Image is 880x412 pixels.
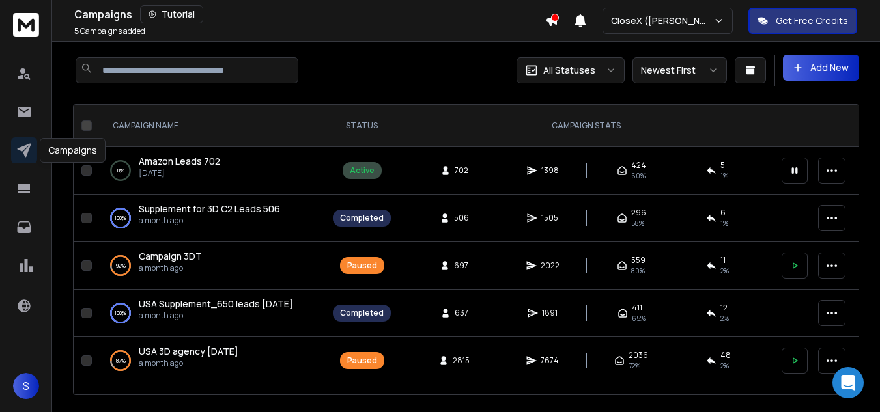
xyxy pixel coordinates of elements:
[455,308,468,318] span: 637
[117,164,124,177] p: 0 %
[543,64,595,77] p: All Statuses
[139,345,238,358] a: USA 3D agency [DATE]
[631,218,644,228] span: 58 %
[541,260,560,271] span: 2022
[832,367,864,398] div: Open Intercom Messenger
[631,266,645,276] span: 80 %
[139,310,293,321] p: a month ago
[399,105,774,147] th: CAMPAIGN STATS
[720,255,726,266] span: 11
[97,242,325,290] td: 92%Campaign 3DTa month ago
[13,373,39,399] button: S
[454,213,469,223] span: 506
[340,213,384,223] div: Completed
[325,105,399,147] th: STATUS
[720,160,725,171] span: 5
[139,263,202,273] p: a month ago
[632,313,646,323] span: 65 %
[454,260,468,271] span: 697
[720,208,726,218] span: 6
[139,297,293,310] span: USA Supplement_650 leads [DATE]
[139,297,293,310] a: USA Supplement_650 leads [DATE]
[541,355,559,366] span: 7674
[74,5,545,23] div: Campaigns
[115,212,126,225] p: 100 %
[347,260,377,271] div: Paused
[97,147,325,195] td: 0%Amazon Leads 702[DATE]
[720,303,728,313] span: 12
[139,155,220,168] a: Amazon Leads 702
[455,165,468,176] span: 702
[720,266,729,276] span: 2 %
[542,308,558,318] span: 1891
[631,255,646,266] span: 559
[139,202,280,215] a: Supplement for 3D C2 Leads 506
[74,25,79,36] span: 5
[632,303,642,313] span: 411
[720,361,729,371] span: 2 %
[350,165,375,176] div: Active
[629,361,640,371] span: 72 %
[340,308,384,318] div: Completed
[783,55,859,81] button: Add New
[139,155,220,167] span: Amazon Leads 702
[116,354,126,367] p: 87 %
[720,171,728,181] span: 1 %
[631,160,646,171] span: 424
[140,5,203,23] button: Tutorial
[97,105,325,147] th: CAMPAIGN NAME
[748,8,857,34] button: Get Free Credits
[74,26,145,36] p: Campaigns added
[97,195,325,242] td: 100%Supplement for 3D C2 Leads 506a month ago
[40,138,106,163] div: Campaigns
[611,14,713,27] p: CloseX ([PERSON_NAME])
[347,355,377,366] div: Paused
[453,355,470,366] span: 2815
[541,213,558,223] span: 1505
[116,259,126,272] p: 92 %
[139,168,220,178] p: [DATE]
[631,171,646,181] span: 60 %
[139,250,202,263] a: Campaign 3DT
[97,290,325,337] td: 100%USA Supplement_650 leads [DATE]a month ago
[115,307,126,320] p: 100 %
[632,57,727,83] button: Newest First
[97,337,325,385] td: 87%USA 3D agency [DATE]a month ago
[139,358,238,368] p: a month ago
[776,14,848,27] p: Get Free Credits
[720,218,728,228] span: 1 %
[629,350,648,361] span: 2036
[139,215,280,226] p: a month ago
[541,165,559,176] span: 1398
[720,313,729,323] span: 2 %
[631,208,646,218] span: 296
[139,202,280,215] span: Supplement for 3D C2 Leads 506
[720,350,731,361] span: 48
